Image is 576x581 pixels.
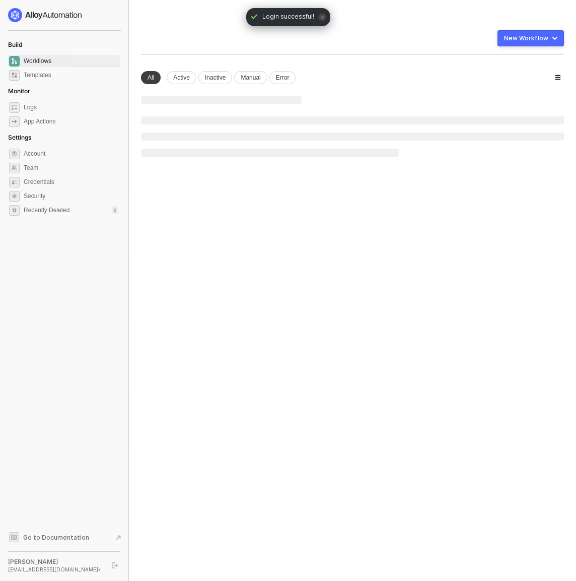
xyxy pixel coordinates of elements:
[24,148,118,160] span: Account
[198,71,232,84] div: Inactive
[9,191,20,202] span: security
[24,101,118,113] span: Logs
[23,533,89,542] span: Go to Documentation
[9,70,20,81] span: marketplace
[24,117,55,126] div: App Actions
[234,71,267,84] div: Manual
[8,558,103,566] div: [PERSON_NAME]
[8,8,120,22] a: logo
[8,134,31,141] span: Settings
[269,71,296,84] div: Error
[9,532,19,542] span: documentation
[8,87,30,95] span: Monitor
[9,116,20,127] span: icon-app-actions
[497,30,564,46] button: New Workflow
[24,176,118,188] span: Credentials
[8,531,121,543] a: Knowledge Base
[9,56,20,67] span: dashboard
[24,190,118,202] span: Security
[250,13,258,21] span: icon-check
[112,562,118,568] span: logout
[504,34,548,42] div: New Workflow
[24,69,118,81] span: Templates
[9,102,20,113] span: icon-logs
[167,71,196,84] div: Active
[8,41,22,48] span: Build
[24,162,118,174] span: Team
[112,206,118,214] div: 0
[9,163,20,173] span: team
[141,71,161,84] div: All
[24,206,69,215] span: Recently Deleted
[8,566,103,573] div: [EMAIL_ADDRESS][DOMAIN_NAME] •
[9,177,20,187] span: credentials
[8,8,83,22] img: logo
[24,55,118,67] span: Workflows
[113,533,123,543] span: document-arrow
[9,205,20,216] span: settings
[262,12,314,22] span: Login successful!
[318,13,326,21] span: icon-close
[9,149,20,159] span: settings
